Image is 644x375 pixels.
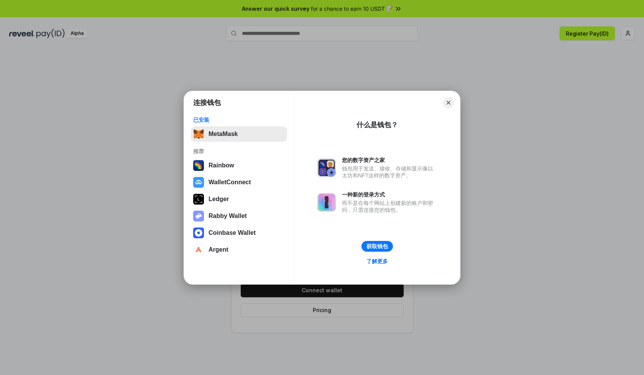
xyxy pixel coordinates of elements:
[193,116,285,123] div: 已安装
[356,120,398,129] div: 什么是钱包？
[209,162,234,169] div: Rainbow
[209,213,247,219] div: Rabby Wallet
[209,196,229,203] div: Ledger
[191,175,287,190] button: WalletConnect
[193,129,204,139] img: svg+xml,%3Csvg%20fill%3D%22none%22%20height%3D%2233%22%20viewBox%3D%220%200%2035%2033%22%20width%...
[191,208,287,224] button: Rabby Wallet
[193,148,285,155] div: 推荐
[193,160,204,171] img: svg+xml,%3Csvg%20width%3D%22120%22%20height%3D%22120%22%20viewBox%3D%220%200%20120%20120%22%20fil...
[317,159,336,177] img: svg+xml,%3Csvg%20xmlns%3D%22http%3A%2F%2Fwww.w3.org%2F2000%2Fsvg%22%20fill%3D%22none%22%20viewBox...
[366,243,388,250] div: 获取钱包
[366,258,388,265] div: 了解更多
[342,191,437,198] div: 一种新的登录方式
[342,157,437,164] div: 您的数字资产之家
[209,179,251,186] div: WalletConnect
[191,225,287,241] button: Coinbase Wallet
[209,246,228,253] div: Argent
[443,97,454,108] button: Close
[361,241,393,252] button: 获取钱包
[209,131,238,138] div: MetaMask
[191,192,287,207] button: Ledger
[193,177,204,188] img: svg+xml,%3Csvg%20width%3D%2228%22%20height%3D%2228%22%20viewBox%3D%220%200%2028%2028%22%20fill%3D...
[193,228,204,238] img: svg+xml,%3Csvg%20width%3D%2228%22%20height%3D%2228%22%20viewBox%3D%220%200%2028%2028%22%20fill%3D...
[191,126,287,142] button: MetaMask
[193,98,221,107] h1: 连接钱包
[342,200,437,213] div: 而不是在每个网站上创建新的账户和密码，只需连接您的钱包。
[191,242,287,257] button: Argent
[193,211,204,221] img: svg+xml,%3Csvg%20xmlns%3D%22http%3A%2F%2Fwww.w3.org%2F2000%2Fsvg%22%20fill%3D%22none%22%20viewBox...
[193,194,204,205] img: svg+xml,%3Csvg%20xmlns%3D%22http%3A%2F%2Fwww.w3.org%2F2000%2Fsvg%22%20width%3D%2228%22%20height%3...
[342,165,437,179] div: 钱包用于发送、接收、存储和显示像以太坊和NFT这样的数字资产。
[209,229,256,236] div: Coinbase Wallet
[191,158,287,173] button: Rainbow
[317,193,336,211] img: svg+xml,%3Csvg%20xmlns%3D%22http%3A%2F%2Fwww.w3.org%2F2000%2Fsvg%22%20fill%3D%22none%22%20viewBox...
[193,244,204,255] img: svg+xml,%3Csvg%20width%3D%2228%22%20height%3D%2228%22%20viewBox%3D%220%200%2028%2028%22%20fill%3D...
[362,256,393,266] a: 了解更多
